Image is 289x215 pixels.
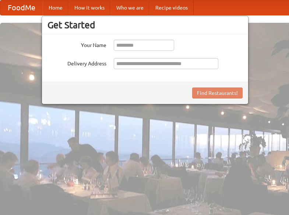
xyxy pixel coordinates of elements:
[149,0,194,15] a: Recipe videos
[0,0,43,15] a: FoodMe
[192,87,243,98] button: Find Restaurants!
[68,0,110,15] a: How it works
[47,40,106,49] label: Your Name
[47,19,243,31] h3: Get Started
[43,0,68,15] a: Home
[47,58,106,67] label: Delivery Address
[110,0,149,15] a: Who we are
